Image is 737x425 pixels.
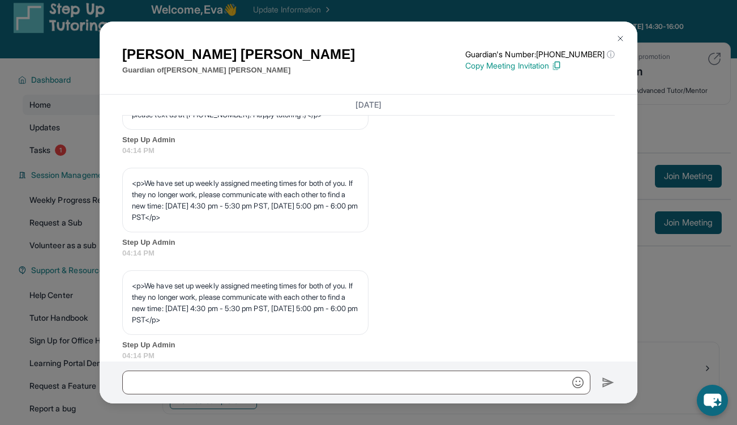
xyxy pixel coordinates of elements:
img: Send icon [602,376,615,389]
span: ⓘ [607,49,615,60]
img: Copy Icon [551,61,562,71]
span: Step Up Admin [122,134,615,146]
p: Guardian of [PERSON_NAME] [PERSON_NAME] [122,65,355,76]
img: Close Icon [616,34,625,43]
span: Step Up Admin [122,339,615,351]
p: Guardian's Number: [PHONE_NUMBER] [465,49,615,60]
span: 04:14 PM [122,248,615,259]
button: chat-button [697,385,728,416]
h3: [DATE] [122,99,615,110]
span: 04:14 PM [122,350,615,362]
span: Step Up Admin [122,237,615,248]
h1: [PERSON_NAME] [PERSON_NAME] [122,44,355,65]
p: <p>We have set up weekly assigned meeting times for both of you. If they no longer work, please c... [132,280,359,325]
p: <p>We have set up weekly assigned meeting times for both of you. If they no longer work, please c... [132,177,359,223]
img: Emoji [572,377,584,388]
span: 04:14 PM [122,145,615,156]
p: Copy Meeting Invitation [465,60,615,71]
